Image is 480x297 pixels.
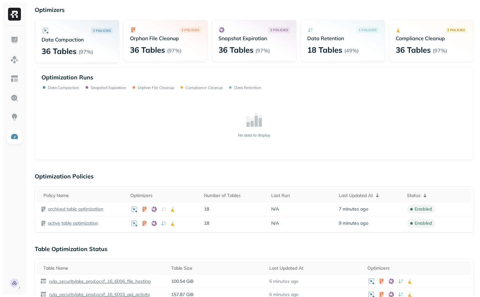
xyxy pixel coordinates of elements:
p: ( 97% ) [78,49,93,55]
p: 1 POLICIES [359,28,376,32]
p: ( 97% ) [433,47,447,54]
span: N/A [271,206,279,212]
a: archived table optimization [48,206,103,212]
div: Last Updated At [339,192,401,199]
a: rula_securitylake_prod.ocsf_16_6006_file_hosting [47,278,151,284]
p: 2 POLICIES [93,28,111,33]
img: Optimization [10,132,19,141]
p: Data Compaction [48,85,79,90]
p: 36 Tables [42,46,77,56]
p: Compliance Cleanup [186,85,223,90]
img: Insights [10,113,19,122]
p: enabled [415,206,432,212]
p: No data to display [238,133,270,138]
p: Optimization Runs [42,74,93,81]
p: Optimizers [35,6,474,14]
img: Ryft [8,8,21,21]
p: 2 POLICIES [181,28,199,32]
p: Snapshot Expiration [91,85,126,90]
p: Table Optimization Status [35,245,474,253]
img: Rula [10,278,19,287]
p: ( 49% ) [344,47,359,54]
div: Table Name [43,265,165,271]
div: Status [407,192,468,199]
span: 7 minutes ago [339,206,368,212]
div: Table Size [171,265,263,271]
p: 36 Tables [396,45,431,55]
p: 6 minutes ago [269,278,299,284]
p: 2 POLICIES [447,28,465,32]
p: Snapshot Expiration [218,35,290,41]
div: Optimizers [130,193,198,199]
p: Data Retention [307,35,378,41]
span: 9 minutes ago [339,220,368,226]
div: Last Run [271,193,332,199]
p: 36 Tables [218,45,254,55]
p: ( 97% ) [167,47,181,54]
div: Policy Name [43,193,124,199]
img: Dashboard [10,36,19,44]
p: 36 Tables [130,45,165,55]
p: ( 97% ) [255,47,270,54]
p: 18 Tables [307,45,342,55]
img: Query Explorer [10,94,19,102]
p: Data Compaction [42,36,113,43]
p: Compliance Cleanup [396,35,467,41]
div: Optimizers [367,265,468,271]
p: 18 [204,220,265,226]
img: Asset Explorer [10,75,19,83]
p: Orphan File Cleanup [138,85,174,90]
span: N/A [271,220,279,226]
p: 2 POLICIES [270,28,288,32]
a: active table optimization [48,220,98,226]
div: Number of Tables [204,193,265,199]
img: table [40,278,47,284]
p: 100.54 GiB [171,278,263,284]
p: Data Retention [234,85,261,90]
div: Last Updated At [269,265,361,271]
p: Orphan File Cleanup [130,35,201,41]
p: rula_securitylake_prod.ocsf_16_6006_file_hosting [48,278,151,284]
p: Optimization Policies [35,173,474,180]
p: 18 [204,206,265,212]
img: Assets [10,55,19,64]
p: enabled [415,220,432,226]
